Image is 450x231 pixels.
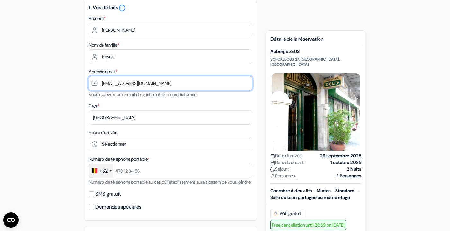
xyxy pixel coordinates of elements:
[270,166,289,173] span: Séjour :
[89,164,113,178] div: Belgium (België): +32
[270,152,303,159] span: Date d'arrivée :
[270,173,297,179] span: Personnes :
[89,179,251,185] small: Numéro de téléphone portable au cas où l'établissement aurait besoin de vous joindre
[89,15,106,22] label: Prénom
[3,212,19,228] button: Ouvrir le widget CMP
[99,167,108,175] div: +32
[270,154,275,158] img: calendar.svg
[89,42,119,48] label: Nom de famille
[270,160,275,165] img: calendar.svg
[270,167,275,172] img: moon.svg
[270,174,275,179] img: user_icon.svg
[336,173,361,179] strong: 2 Personnes
[89,68,117,75] label: Adresse email
[89,76,252,90] input: Entrer adresse e-mail
[320,152,361,159] strong: 29 septembre 2025
[118,4,126,12] i: error_outline
[89,4,252,12] h5: 1. Vos détails
[270,220,346,230] span: Free cancellation until 23:59 on [DATE]
[118,4,126,11] a: error_outline
[89,129,117,136] label: Heure d'arrivée
[347,166,361,173] strong: 2 Nuits
[95,190,121,199] label: SMS gratuit
[270,36,361,46] h5: Détails de la réservation
[270,57,361,67] p: SOFOKLEOUS 27, [GEOGRAPHIC_DATA], [GEOGRAPHIC_DATA]
[273,211,278,216] img: free_wifi.svg
[95,202,141,211] label: Demandes spéciales
[270,159,306,166] span: Date de départ :
[89,103,99,109] label: Pays
[270,188,358,200] b: Chambre à deux lits - Mixtes - Standard - Salle de bain partagée au même étage
[270,209,304,218] span: Wifi gratuit
[89,23,252,37] input: Entrez votre prénom
[89,49,252,64] input: Entrer le nom de famille
[89,164,252,178] input: 470 12 34 56
[89,156,149,163] label: Numéro de telephone portable
[89,91,198,97] small: Vous recevrez un e-mail de confirmation immédiatement
[330,159,361,166] strong: 1 octobre 2025
[270,49,361,54] h5: Auberge ZEUS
